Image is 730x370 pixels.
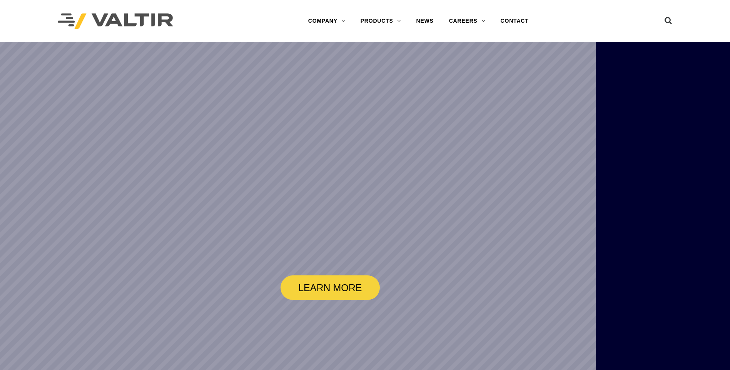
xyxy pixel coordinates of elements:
a: PRODUCTS [353,13,409,29]
a: NEWS [409,13,441,29]
img: Valtir [58,13,173,29]
a: LEARN MORE [281,275,380,300]
a: CONTACT [493,13,536,29]
a: CAREERS [441,13,493,29]
a: COMPANY [301,13,353,29]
